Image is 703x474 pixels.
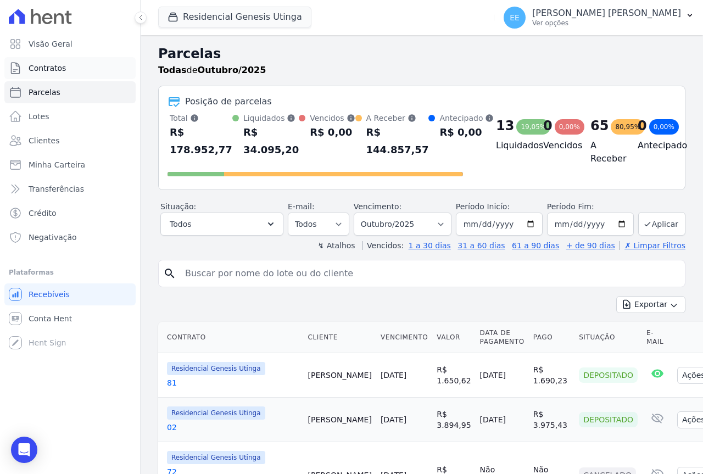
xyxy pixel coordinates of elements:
span: Recebíveis [29,289,70,300]
span: Visão Geral [29,38,72,49]
button: Exportar [616,296,685,313]
h4: Liquidados [496,139,526,152]
div: Antecipado [439,113,494,124]
th: Situação [574,322,642,353]
span: Crédito [29,208,57,219]
td: [DATE] [476,398,529,442]
label: Período Fim: [547,201,634,213]
span: Conta Hent [29,313,72,324]
th: Contrato [158,322,304,353]
span: Minha Carteira [29,159,85,170]
span: Clientes [29,135,59,146]
div: R$ 178.952,77 [170,124,232,159]
a: Negativação [4,226,136,248]
td: [PERSON_NAME] [304,353,376,398]
label: Vencidos: [362,241,404,250]
label: E-mail: [288,202,315,211]
button: EE [PERSON_NAME] [PERSON_NAME] Ver opções [495,2,703,33]
div: Open Intercom Messenger [11,437,37,463]
a: + de 90 dias [566,241,615,250]
td: R$ 3.894,95 [432,398,475,442]
strong: Outubro/2025 [198,65,266,75]
a: 31 a 60 dias [457,241,505,250]
a: Conta Hent [4,308,136,330]
div: Total [170,113,232,124]
a: Crédito [4,202,136,224]
i: search [163,267,176,280]
div: 65 [590,117,609,135]
div: R$ 0,00 [310,124,355,141]
button: Aplicar [638,212,685,236]
span: Residencial Genesis Utinga [167,406,265,420]
td: R$ 3.975,43 [529,398,574,442]
label: ↯ Atalhos [317,241,355,250]
span: Lotes [29,111,49,122]
div: 0,00% [555,119,584,135]
a: [DATE] [381,415,406,424]
a: Visão Geral [4,33,136,55]
div: Depositado [579,367,638,383]
span: Negativação [29,232,77,243]
button: Residencial Genesis Utinga [158,7,311,27]
td: [PERSON_NAME] [304,398,376,442]
th: Cliente [304,322,376,353]
a: 61 a 90 dias [512,241,559,250]
h4: A Receber [590,139,620,165]
button: Todos [160,213,283,236]
th: Data de Pagamento [476,322,529,353]
span: Contratos [29,63,66,74]
label: Período Inicío: [456,202,510,211]
div: 0 [543,117,553,135]
div: Vencidos [310,113,355,124]
label: Vencimento: [354,202,401,211]
div: Posição de parcelas [185,95,272,108]
div: 0,00% [649,119,679,135]
a: 1 a 30 dias [409,241,451,250]
th: E-mail [642,322,673,353]
span: EE [510,14,520,21]
p: de [158,64,266,77]
span: Todos [170,218,191,231]
th: Pago [529,322,574,353]
div: Plataformas [9,266,131,279]
div: 13 [496,117,514,135]
span: Parcelas [29,87,60,98]
h4: Vencidos [543,139,573,152]
a: Parcelas [4,81,136,103]
h4: Antecipado [638,139,667,152]
a: Contratos [4,57,136,79]
strong: Todas [158,65,187,75]
div: R$ 0,00 [439,124,494,141]
a: Recebíveis [4,283,136,305]
div: 80,95% [611,119,645,135]
a: Clientes [4,130,136,152]
a: 81 [167,377,299,388]
div: R$ 34.095,20 [243,124,299,159]
p: Ver opções [532,19,681,27]
p: [PERSON_NAME] [PERSON_NAME] [532,8,681,19]
td: [DATE] [476,353,529,398]
span: Residencial Genesis Utinga [167,362,265,375]
input: Buscar por nome do lote ou do cliente [178,263,680,285]
div: 0 [638,117,647,135]
td: R$ 1.650,62 [432,353,475,398]
th: Valor [432,322,475,353]
div: A Receber [366,113,429,124]
div: Depositado [579,412,638,427]
a: Minha Carteira [4,154,136,176]
a: [DATE] [381,371,406,380]
div: 19,05% [516,119,550,135]
td: R$ 1.690,23 [529,353,574,398]
a: ✗ Limpar Filtros [620,241,685,250]
div: R$ 144.857,57 [366,124,429,159]
div: Liquidados [243,113,299,124]
label: Situação: [160,202,196,211]
a: Transferências [4,178,136,200]
a: 02 [167,422,299,433]
span: Residencial Genesis Utinga [167,451,265,464]
h2: Parcelas [158,44,685,64]
th: Vencimento [376,322,432,353]
a: Lotes [4,105,136,127]
span: Transferências [29,183,84,194]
